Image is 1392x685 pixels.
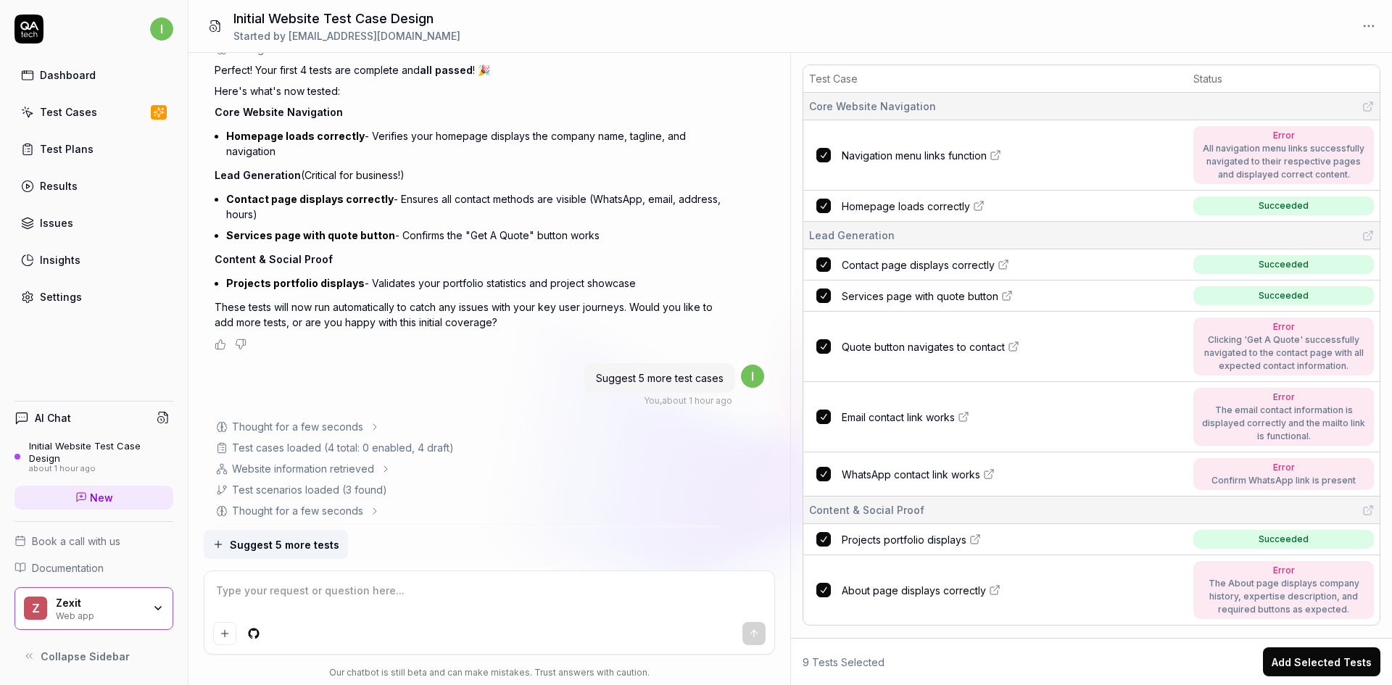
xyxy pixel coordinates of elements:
[215,106,343,118] span: Core Website Navigation
[14,209,173,237] a: Issues
[1263,647,1380,676] button: Add Selected Tests
[842,583,986,598] span: About page displays correctly
[215,83,722,99] p: Here's what's now tested:
[215,167,722,183] p: (Critical for business!)
[842,410,955,425] span: Email contact link works
[14,283,173,311] a: Settings
[596,372,724,384] span: Suggest 5 more test cases
[1259,258,1309,271] div: Succeeded
[29,440,173,464] div: Initial Website Test Case Design
[40,141,94,157] div: Test Plans
[14,534,173,549] a: Book a call with us
[644,394,732,407] div: , about 1 hour ago
[40,252,80,267] div: Insights
[215,253,333,265] span: Content & Social Proof
[233,9,460,28] h1: Initial Website Test Case Design
[842,148,987,163] span: Navigation menu links function
[1201,333,1367,373] div: Clicking 'Get A Quote' successfully navigated to the contact page with all expected contact infor...
[842,532,1185,547] a: Projects portfolio displays
[1259,289,1309,302] div: Succeeded
[14,587,173,631] button: ZZexitWeb app
[213,622,236,645] button: Add attachment
[90,490,113,505] span: New
[842,583,1185,598] a: About page displays correctly
[235,339,246,350] button: Negative feedback
[226,225,722,246] li: - Confirms the "Get A Quote" button works
[226,229,395,241] a: Services page with quote button
[226,130,365,142] a: Homepage loads correctly
[842,467,980,482] span: WhatsApp contact link works
[215,299,722,330] p: These tests will now run automatically to catch any issues with your key user journeys. Would you...
[14,642,173,671] button: Collapse Sidebar
[32,534,120,549] span: Book a call with us
[1201,577,1367,616] div: The About page displays company history, expertise description, and required buttons as expected.
[1201,129,1367,142] div: Error
[1259,533,1309,546] div: Succeeded
[204,666,776,679] div: Our chatbot is still beta and can make mistakes. Trust answers with caution.
[842,257,1185,273] a: Contact page displays correctly
[14,486,173,510] a: New
[803,634,906,649] a: View run 'PCqv'
[1201,404,1367,443] div: The email contact information is displayed correctly and the mailto link is functional.
[842,339,1185,354] a: Quote button navigates to contact
[14,135,173,163] a: Test Plans
[1201,564,1367,577] div: Error
[842,199,1185,214] a: Homepage loads correctly
[14,98,173,126] a: Test Cases
[40,67,96,83] div: Dashboard
[150,17,173,41] span: i
[232,461,374,476] div: Website information retrieved
[35,410,71,425] h4: AI Chat
[215,339,226,350] button: Positive feedback
[14,560,173,576] a: Documentation
[226,188,722,225] li: - Ensures all contact methods are visible (WhatsApp, email, address, hours)
[232,440,454,455] div: Test cases loaded (4 total: 0 enabled, 4 draft)
[40,104,97,120] div: Test Cases
[32,560,104,576] span: Documentation
[56,609,143,620] div: Web app
[803,655,884,670] span: 9 Tests Selected
[1188,65,1380,93] th: Status
[1201,142,1367,181] div: All navigation menu links successfully navigated to their respective pages and displayed correct ...
[289,30,460,42] span: [EMAIL_ADDRESS][DOMAIN_NAME]
[226,277,365,289] a: Projects portfolio displays
[14,246,173,274] a: Insights
[1211,474,1356,487] div: Confirm WhatsApp link is present
[803,631,906,655] button: View run 'PCqv'
[14,172,173,200] a: Results
[226,273,722,294] li: - Validates your portfolio statistics and project showcase
[1201,391,1367,404] div: Error
[40,215,73,231] div: Issues
[230,537,339,552] span: Suggest 5 more tests
[41,649,130,664] span: Collapse Sidebar
[809,502,924,518] span: Content & Social Proof
[215,62,722,78] p: Perfect! Your first 4 tests are complete and ! 🎉
[226,125,722,162] li: - Verifies your homepage displays the company name, tagline, and navigation
[842,288,998,304] span: Services page with quote button
[1211,461,1356,474] div: Error
[842,148,1185,163] a: Navigation menu links function
[56,597,143,610] div: Zexit
[204,530,348,559] button: Suggest 5 more tests
[842,410,1185,425] a: Email contact link works
[14,61,173,89] a: Dashboard
[1259,199,1309,212] div: Succeeded
[150,14,173,43] button: i
[842,199,970,214] span: Homepage loads correctly
[842,467,1185,482] a: WhatsApp contact link works
[29,464,173,474] div: about 1 hour ago
[842,532,966,547] span: Projects portfolio displays
[809,99,936,114] span: Core Website Navigation
[232,482,387,497] div: Test scenarios loaded (3 found)
[232,419,363,434] div: Thought for a few seconds
[842,339,1005,354] span: Quote button navigates to contact
[420,64,473,76] span: all passed
[1201,320,1367,333] div: Error
[809,228,895,243] span: Lead Generation
[24,597,47,620] span: Z
[803,65,1188,93] th: Test Case
[40,289,82,304] div: Settings
[215,169,301,181] span: Lead Generation
[232,503,363,518] div: Thought for a few seconds
[40,178,78,194] div: Results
